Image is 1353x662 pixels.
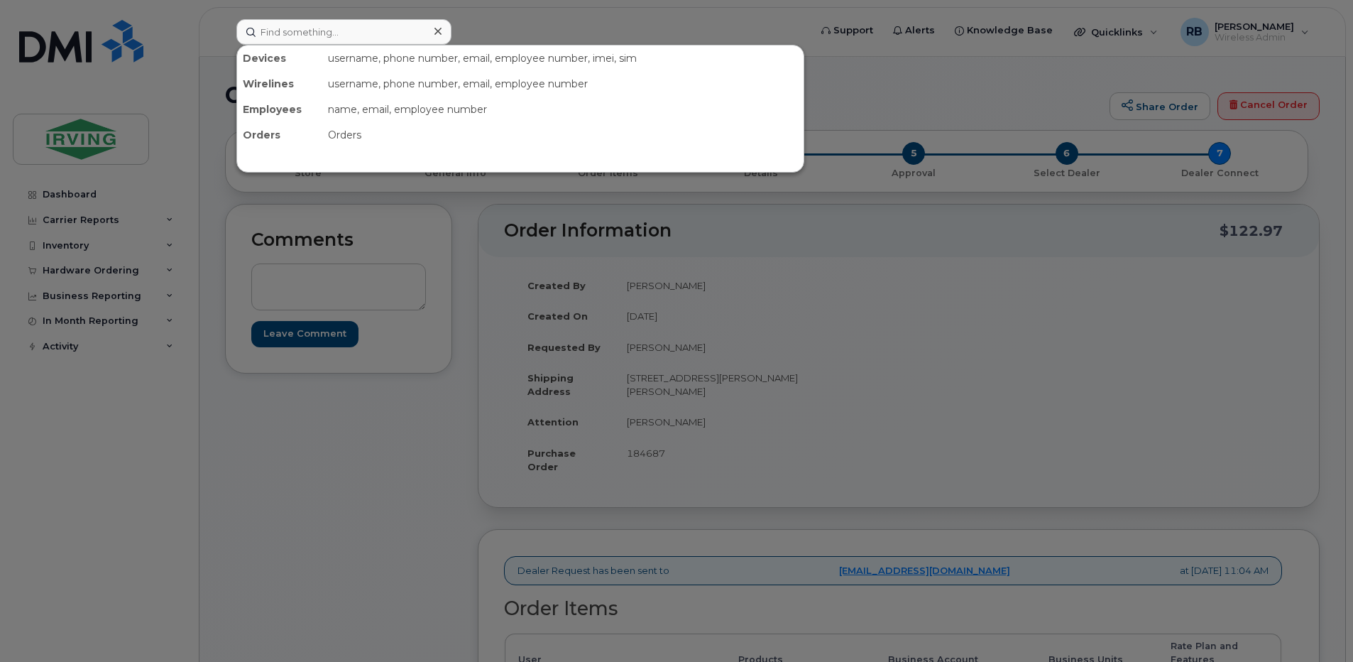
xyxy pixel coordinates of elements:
[237,122,322,148] div: Orders
[322,97,804,122] div: name, email, employee number
[237,71,322,97] div: Wirelines
[322,71,804,97] div: username, phone number, email, employee number
[237,97,322,122] div: Employees
[322,45,804,71] div: username, phone number, email, employee number, imei, sim
[322,122,804,148] div: Orders
[237,45,322,71] div: Devices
